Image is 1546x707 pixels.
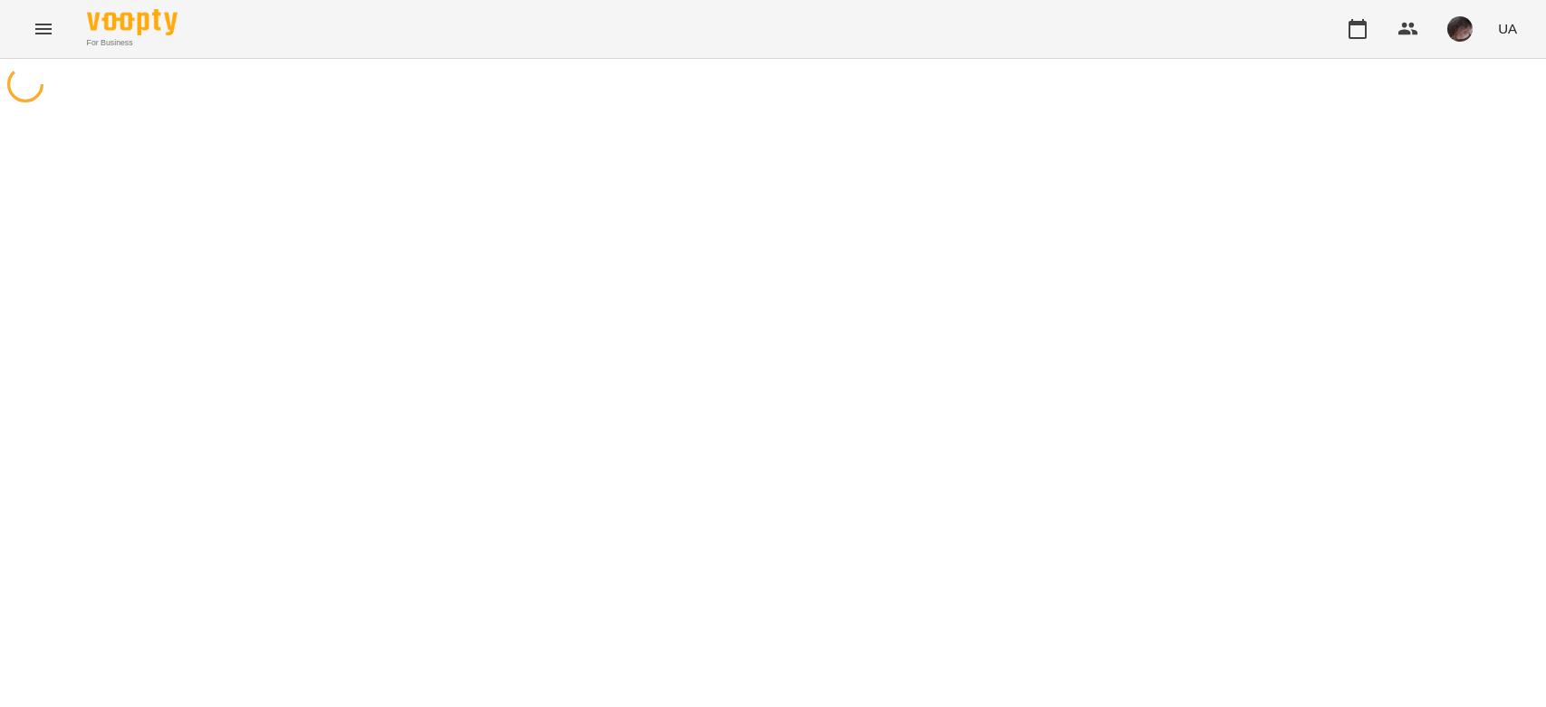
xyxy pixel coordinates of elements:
img: 297f12a5ee7ab206987b53a38ee76f7e.jpg [1447,16,1473,42]
img: Voopty Logo [87,9,178,35]
span: UA [1498,19,1517,38]
span: For Business [87,37,178,49]
button: Menu [22,7,65,51]
button: UA [1491,12,1524,45]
